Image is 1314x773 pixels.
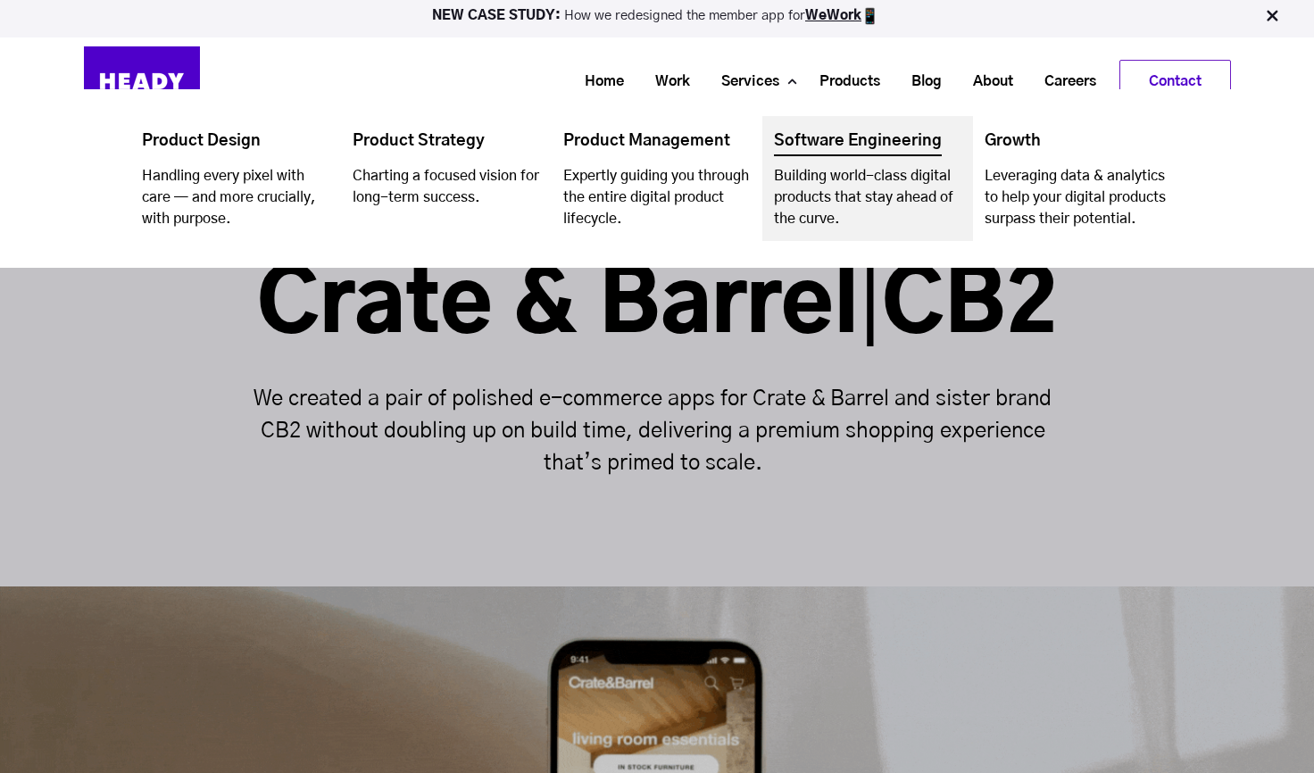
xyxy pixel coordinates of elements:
[84,46,200,116] img: Heady_Logo_Web-01 (1)
[951,65,1022,98] a: About
[797,65,889,98] a: Products
[8,7,1306,25] p: How we redesigned the member app for
[432,9,564,22] strong: NEW CASE STUDY:
[1022,65,1105,98] a: Careers
[218,60,1231,103] div: Navigation Menu
[633,65,699,98] a: Work
[889,65,951,98] a: Blog
[861,7,879,25] img: app emoji
[699,65,788,98] a: Services
[1263,7,1281,25] img: Close Bar
[1120,61,1230,102] a: Contact
[805,9,861,22] a: WeWork
[562,65,633,98] a: Home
